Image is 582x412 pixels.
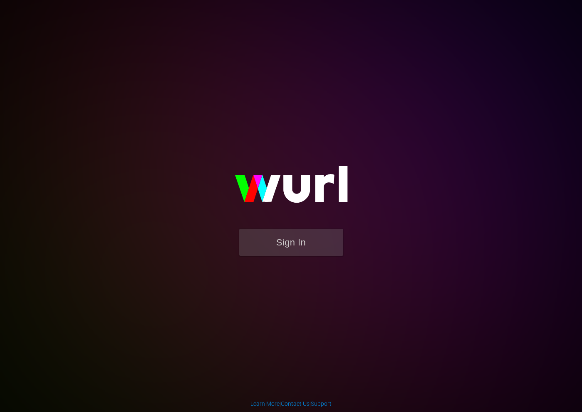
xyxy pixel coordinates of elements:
[239,229,343,256] button: Sign In
[208,148,374,228] img: wurl-logo-on-black-223613ac3d8ba8fe6dc639794a292ebdb59501304c7dfd60c99c58986ef67473.svg
[250,400,280,407] a: Learn More
[250,400,332,408] div: | |
[311,400,332,407] a: Support
[281,400,310,407] a: Contact Us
